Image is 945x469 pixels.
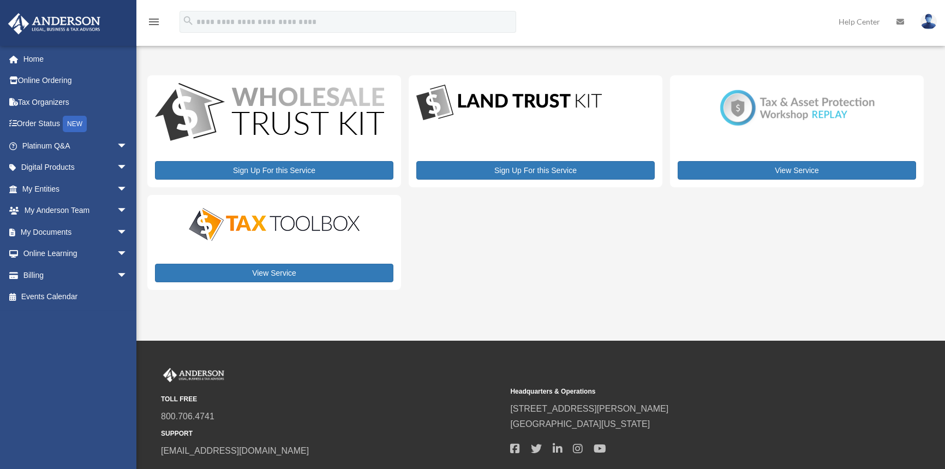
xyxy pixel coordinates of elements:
[5,13,104,34] img: Anderson Advisors Platinum Portal
[8,264,144,286] a: Billingarrow_drop_down
[8,113,144,135] a: Order StatusNEW
[147,19,160,28] a: menu
[161,428,503,440] small: SUPPORT
[8,221,144,243] a: My Documentsarrow_drop_down
[155,161,393,180] a: Sign Up For this Service
[117,221,139,244] span: arrow_drop_down
[161,368,226,382] img: Anderson Advisors Platinum Portal
[63,116,87,132] div: NEW
[117,178,139,200] span: arrow_drop_down
[8,48,144,70] a: Home
[416,83,602,123] img: LandTrust_lgo-1.jpg
[416,161,655,180] a: Sign Up For this Service
[510,419,650,429] a: [GEOGRAPHIC_DATA][US_STATE]
[510,386,852,397] small: Headquarters & Operations
[8,200,144,222] a: My Anderson Teamarrow_drop_down
[155,264,393,282] a: View Service
[161,412,214,421] a: 800.706.4741
[147,15,160,28] i: menu
[117,200,139,222] span: arrow_drop_down
[161,394,503,405] small: TOLL FREE
[510,404,668,413] a: [STREET_ADDRESS][PERSON_NAME]
[155,83,384,144] img: WS-Trust-Kit-lgo-1.jpg
[8,178,144,200] a: My Entitiesarrow_drop_down
[161,446,309,455] a: [EMAIL_ADDRESS][DOMAIN_NAME]
[8,286,144,308] a: Events Calendar
[920,14,937,29] img: User Pic
[117,264,139,287] span: arrow_drop_down
[8,91,144,113] a: Tax Organizers
[8,243,144,265] a: Online Learningarrow_drop_down
[8,157,139,179] a: Digital Productsarrow_drop_down
[117,157,139,179] span: arrow_drop_down
[182,15,194,27] i: search
[8,135,144,157] a: Platinum Q&Aarrow_drop_down
[117,135,139,157] span: arrow_drop_down
[678,161,916,180] a: View Service
[8,70,144,92] a: Online Ordering
[117,243,139,265] span: arrow_drop_down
